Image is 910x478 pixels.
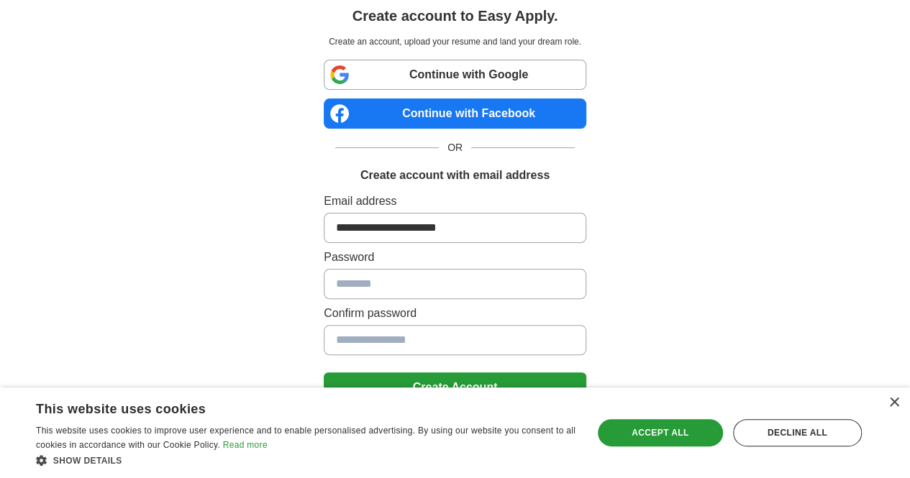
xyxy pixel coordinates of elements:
[324,249,586,266] label: Password
[36,426,575,450] span: This website uses cookies to improve user experience and to enable personalised advertising. By u...
[223,440,268,450] a: Read more, opens a new window
[352,5,558,27] h1: Create account to Easy Apply.
[324,193,586,210] label: Email address
[888,397,899,408] div: Close
[598,419,723,446] div: Accept all
[439,140,471,155] span: OR
[324,60,586,90] a: Continue with Google
[36,453,576,467] div: Show details
[36,396,540,418] div: This website uses cookies
[324,98,586,129] a: Continue with Facebook
[360,167,550,184] h1: Create account with email address
[327,35,583,48] p: Create an account, upload your resume and land your dream role.
[53,456,122,466] span: Show details
[324,305,586,322] label: Confirm password
[733,419,862,446] div: Decline all
[324,372,586,403] button: Create Account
